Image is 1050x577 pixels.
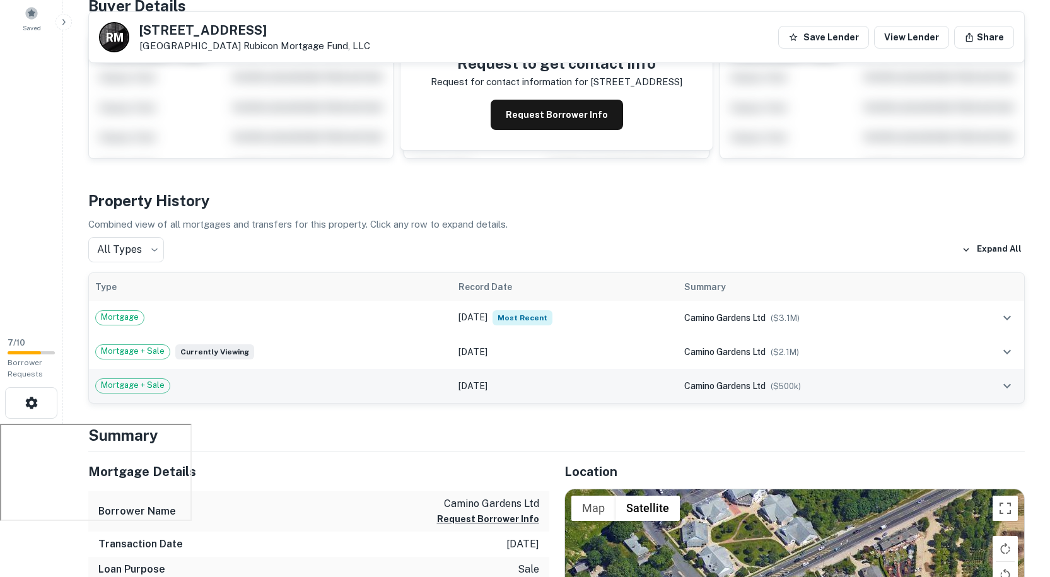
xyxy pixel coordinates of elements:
[88,237,164,262] div: All Types
[431,74,588,90] p: Request for contact information for
[452,301,678,335] td: [DATE]
[437,511,539,527] button: Request Borrower Info
[99,22,129,52] a: R M
[993,536,1018,561] button: Rotate map clockwise
[431,52,682,74] h4: Request to get contact info
[96,345,170,358] span: Mortgage + Sale
[8,358,43,378] span: Borrower Requests
[493,310,552,325] span: Most Recent
[139,40,370,52] p: [GEOGRAPHIC_DATA]
[4,1,59,35] a: Saved
[175,344,254,359] span: Currently viewing
[987,476,1050,537] iframe: Chat Widget
[139,24,370,37] h5: [STREET_ADDRESS]
[98,537,183,552] h6: Transaction Date
[8,338,25,347] span: 7 / 10
[96,311,144,323] span: Mortgage
[88,189,1025,212] h4: Property History
[88,462,549,481] h5: Mortgage Details
[996,307,1018,329] button: expand row
[959,240,1025,259] button: Expand All
[615,496,680,521] button: Show satellite imagery
[88,217,1025,232] p: Combined view of all mortgages and transfers for this property. Click any row to expand details.
[452,335,678,369] td: [DATE]
[452,369,678,403] td: [DATE]
[771,313,800,323] span: ($ 3.1M )
[874,26,949,49] a: View Lender
[23,23,41,33] span: Saved
[96,379,170,392] span: Mortgage + Sale
[996,375,1018,397] button: expand row
[954,26,1014,49] button: Share
[452,273,678,301] th: Record Date
[778,26,869,49] button: Save Lender
[98,562,165,577] h6: Loan Purpose
[518,562,539,577] p: sale
[590,74,682,90] p: [STREET_ADDRESS]
[684,313,766,323] span: camino gardens ltd
[678,273,952,301] th: Summary
[491,100,623,130] button: Request Borrower Info
[106,29,122,46] p: R M
[684,347,766,357] span: camino gardens ltd
[88,424,1025,446] h4: Summary
[996,341,1018,363] button: expand row
[506,537,539,552] p: [DATE]
[564,462,1025,481] h5: Location
[437,496,539,511] p: camino gardens ltd
[571,496,615,521] button: Show street map
[771,347,799,357] span: ($ 2.1M )
[771,382,801,391] span: ($ 500k )
[684,381,766,391] span: camino gardens ltd
[243,40,370,51] a: Rubicon Mortgage Fund, LLC
[89,273,452,301] th: Type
